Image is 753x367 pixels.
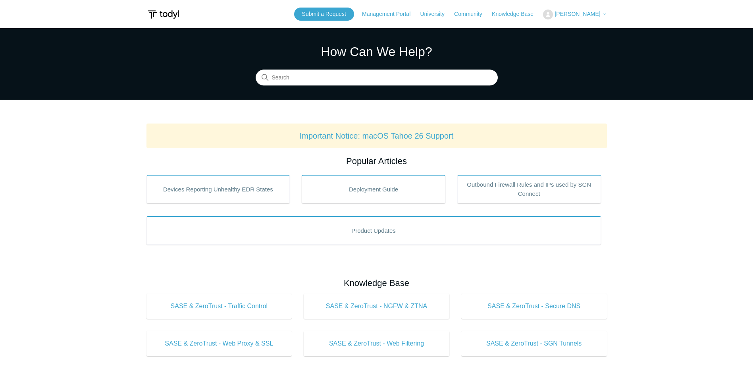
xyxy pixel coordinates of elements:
a: SASE & ZeroTrust - Secure DNS [461,294,607,319]
a: SASE & ZeroTrust - Web Filtering [304,331,449,356]
img: Todyl Support Center Help Center home page [146,7,180,22]
a: SASE & ZeroTrust - NGFW & ZTNA [304,294,449,319]
h2: Popular Articles [146,155,607,168]
a: University [420,10,452,18]
a: SASE & ZeroTrust - Traffic Control [146,294,292,319]
a: Submit a Request [294,8,354,21]
span: SASE & ZeroTrust - Secure DNS [473,301,595,311]
span: SASE & ZeroTrust - Web Filtering [316,339,437,348]
a: Devices Reporting Unhealthy EDR States [146,175,290,203]
span: SASE & ZeroTrust - Web Proxy & SSL [158,339,280,348]
a: Deployment Guide [302,175,445,203]
button: [PERSON_NAME] [543,10,607,19]
a: SASE & ZeroTrust - Web Proxy & SSL [146,331,292,356]
h1: How Can We Help? [256,42,498,61]
input: Search [256,70,498,86]
span: SASE & ZeroTrust - NGFW & ZTNA [316,301,437,311]
a: Product Updates [146,216,601,245]
span: SASE & ZeroTrust - SGN Tunnels [473,339,595,348]
a: Management Portal [362,10,418,18]
a: Important Notice: macOS Tahoe 26 Support [300,131,454,140]
a: Community [454,10,490,18]
a: SASE & ZeroTrust - SGN Tunnels [461,331,607,356]
a: Knowledge Base [492,10,541,18]
h2: Knowledge Base [146,276,607,290]
span: SASE & ZeroTrust - Traffic Control [158,301,280,311]
a: Outbound Firewall Rules and IPs used by SGN Connect [457,175,601,203]
span: [PERSON_NAME] [555,11,600,17]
